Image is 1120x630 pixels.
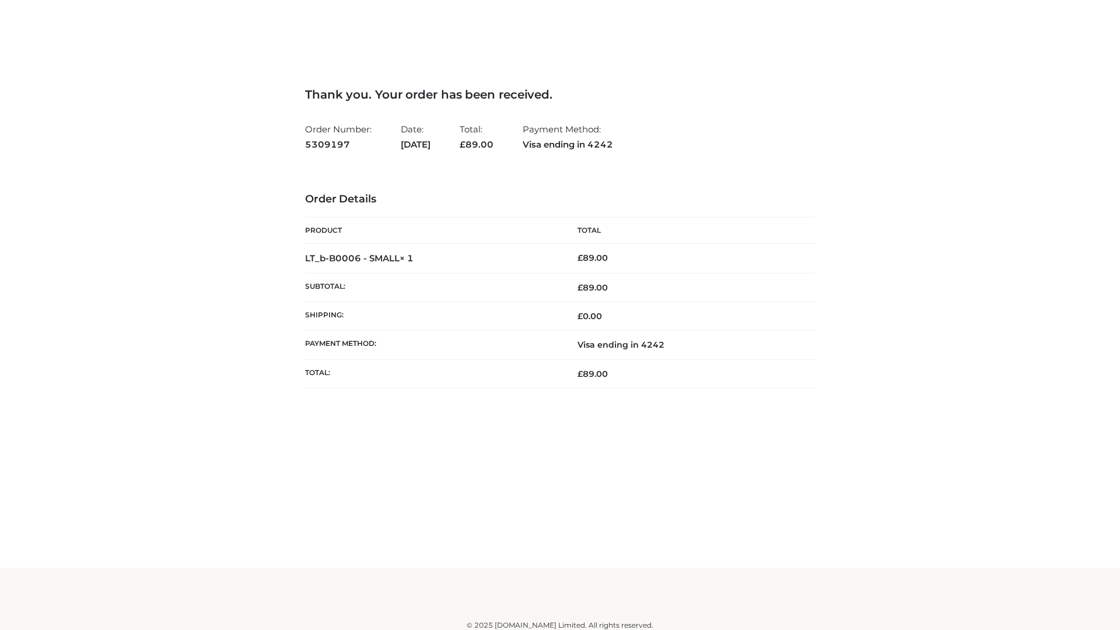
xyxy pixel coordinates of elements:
strong: [DATE] [401,137,430,152]
th: Product [305,218,560,244]
span: 89.00 [577,369,608,379]
th: Total: [305,359,560,388]
th: Payment method: [305,331,560,359]
th: Shipping: [305,302,560,331]
strong: 5309197 [305,137,372,152]
h3: Thank you. Your order has been received. [305,87,815,101]
span: £ [577,369,583,379]
li: Date: [401,119,430,155]
span: 89.00 [577,282,608,293]
span: £ [577,311,583,321]
span: 89.00 [460,139,494,150]
strong: × 1 [400,253,414,264]
li: Total: [460,119,494,155]
h3: Order Details [305,193,815,206]
bdi: 0.00 [577,311,602,321]
span: £ [577,253,583,263]
bdi: 89.00 [577,253,608,263]
th: Subtotal: [305,273,560,302]
span: £ [577,282,583,293]
span: £ [460,139,466,150]
th: Total [560,218,815,244]
strong: LT_b-B0006 - SMALL [305,253,414,264]
li: Order Number: [305,119,372,155]
td: Visa ending in 4242 [560,331,815,359]
strong: Visa ending in 4242 [523,137,613,152]
li: Payment Method: [523,119,613,155]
